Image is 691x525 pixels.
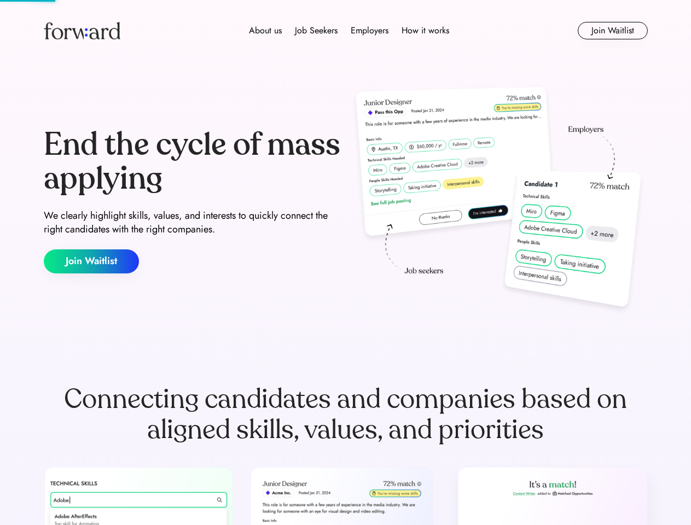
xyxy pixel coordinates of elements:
button: Join Waitlist [578,22,648,39]
img: hero-image.png [350,83,648,318]
div: How it works [402,24,449,37]
img: Forward logo [44,22,120,39]
div: Job Seekers [295,24,338,37]
div: About us [249,24,282,37]
button: Join Waitlist [44,249,139,273]
div: Connecting candidates and companies based on aligned skills, values, and priorities [44,384,648,445]
div: Employers [351,24,388,37]
div: End the cycle of mass applying [44,128,341,195]
div: We clearly highlight skills, values, and interests to quickly connect the right candidates with t... [44,209,341,236]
